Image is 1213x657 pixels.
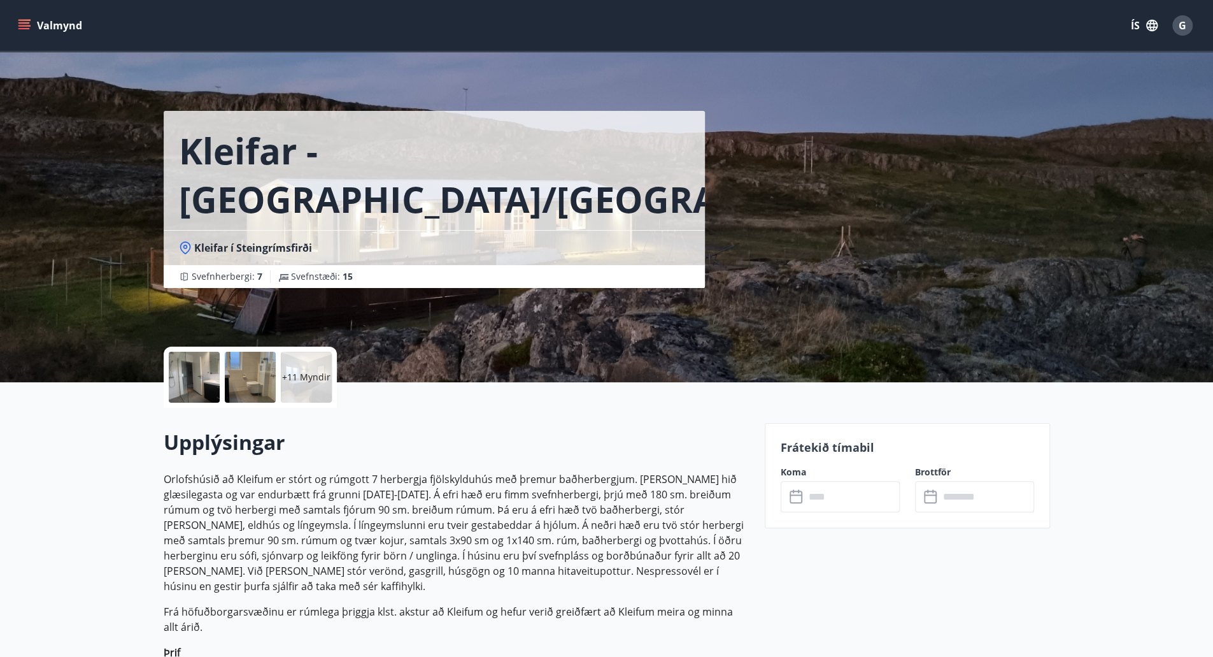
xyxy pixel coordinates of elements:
[164,472,749,594] p: Orlofshúsið að Kleifum er stórt og rúmgott 7 herbergja fjölskylduhús með þremur baðherbergjum. [P...
[257,270,262,282] span: 7
[164,604,749,635] p: Frá höfuðborgarsvæðinu er rúmlega þriggja klst. akstur að Kleifum og hefur verið greiðfært að Kle...
[15,14,87,37] button: menu
[781,439,1034,456] p: Frátekið tímabil
[282,371,330,384] p: +11 Myndir
[192,270,262,283] span: Svefnherbergi :
[1124,14,1165,37] button: ÍS
[179,126,919,223] h1: Kleifar - [GEOGRAPHIC_DATA]/[GEOGRAPHIC_DATA]
[164,428,749,456] h2: Upplýsingar
[915,466,1034,479] label: Brottför
[1179,18,1186,32] span: G
[343,270,353,282] span: 15
[291,270,353,283] span: Svefnstæði :
[1167,10,1198,41] button: G
[194,241,312,255] span: Kleifar í Steingrímsfirði
[781,466,900,479] label: Koma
